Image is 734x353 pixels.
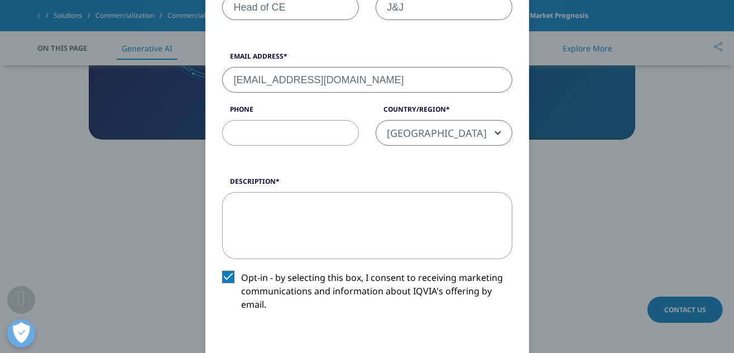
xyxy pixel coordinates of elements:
[222,176,512,192] label: Description
[376,104,512,120] label: Country/Region
[222,271,512,317] label: Opt-in - by selecting this box, I consent to receiving marketing communications and information a...
[222,51,512,67] label: Email Address
[222,104,359,120] label: Phone
[376,121,512,146] span: Taiwan
[7,319,35,347] button: 打开偏好
[376,120,512,146] span: Taiwan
